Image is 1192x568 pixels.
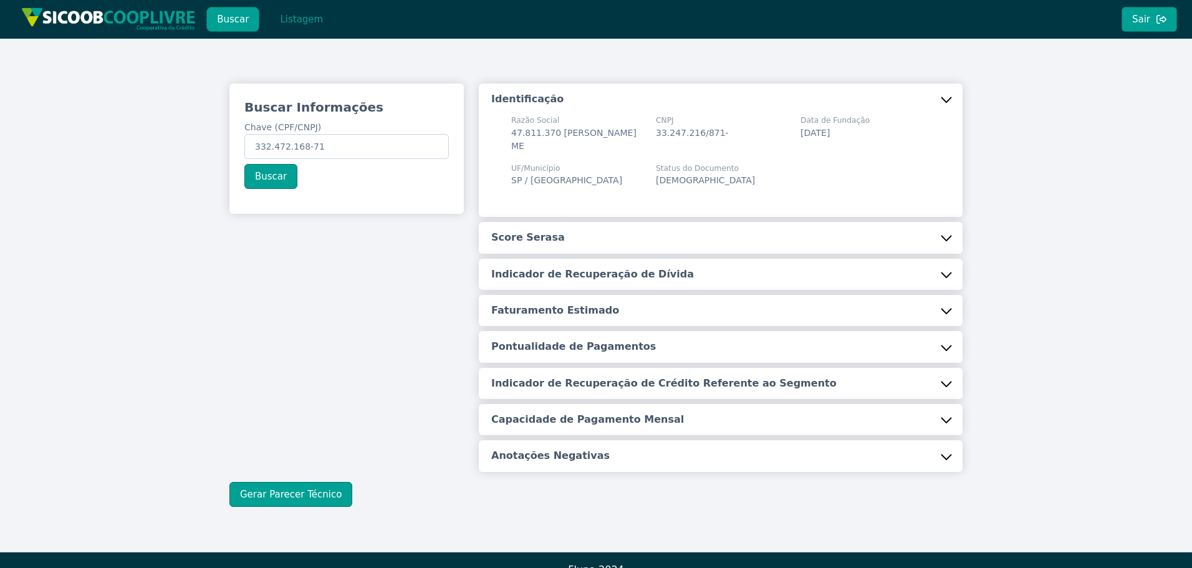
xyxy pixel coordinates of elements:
[491,449,610,463] h5: Anotações Negativas
[656,175,755,185] span: [DEMOGRAPHIC_DATA]
[800,115,870,126] span: Data de Fundação
[269,7,334,32] button: Listagem
[244,134,449,159] input: Chave (CPF/CNPJ)
[206,7,259,32] button: Buscar
[479,295,963,326] button: Faturamento Estimado
[511,128,637,151] span: 47.811.370 [PERSON_NAME] ME
[511,115,641,126] span: Razão Social
[491,340,656,354] h5: Pontualidade de Pagamentos
[656,115,729,126] span: CNPJ
[479,404,963,435] button: Capacidade de Pagamento Mensal
[244,99,449,116] h3: Buscar Informações
[479,440,963,471] button: Anotações Negativas
[800,128,830,138] span: [DATE]
[491,304,619,317] h5: Faturamento Estimado
[511,175,622,185] span: SP / [GEOGRAPHIC_DATA]
[479,259,963,290] button: Indicador de Recuperação de Dívida
[244,122,321,132] span: Chave (CPF/CNPJ)
[479,331,963,362] button: Pontualidade de Pagamentos
[479,84,963,115] button: Identificação
[479,368,963,399] button: Indicador de Recuperação de Crédito Referente ao Segmento
[491,267,694,281] h5: Indicador de Recuperação de Dívida
[491,231,565,244] h5: Score Serasa
[1122,7,1177,32] button: Sair
[491,92,564,106] h5: Identificação
[479,222,963,253] button: Score Serasa
[491,413,684,426] h5: Capacidade de Pagamento Mensal
[491,377,837,390] h5: Indicador de Recuperação de Crédito Referente ao Segmento
[244,164,297,189] button: Buscar
[656,128,729,138] span: 33.247.216/871-
[656,163,755,174] span: Status do Documento
[511,163,622,174] span: UF/Município
[229,482,352,507] button: Gerar Parecer Técnico
[21,7,196,31] img: img/sicoob_cooplivre.png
